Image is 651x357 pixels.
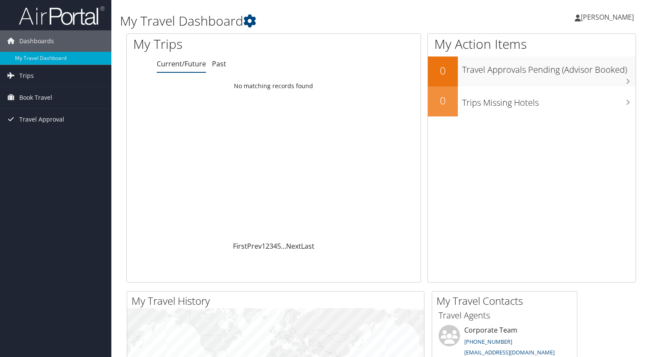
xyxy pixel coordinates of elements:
a: Past [212,59,226,68]
a: Current/Future [157,59,206,68]
a: Next [286,241,301,251]
span: … [281,241,286,251]
a: 0Travel Approvals Pending (Advisor Booked) [428,57,636,86]
a: 1 [262,241,266,251]
h3: Travel Agents [439,309,570,321]
span: Book Travel [19,87,52,108]
h2: My Travel Contacts [436,294,577,308]
h2: My Travel History [131,294,424,308]
a: 5 [277,241,281,251]
span: Dashboards [19,30,54,52]
a: 0Trips Missing Hotels [428,86,636,116]
a: 3 [269,241,273,251]
a: Prev [247,241,262,251]
h1: My Trips [133,35,292,53]
h2: 0 [428,93,458,108]
h1: My Action Items [428,35,636,53]
a: [EMAIL_ADDRESS][DOMAIN_NAME] [464,348,555,356]
a: [PHONE_NUMBER] [464,338,512,345]
a: 2 [266,241,269,251]
span: Travel Approval [19,109,64,130]
h2: 0 [428,63,458,78]
a: [PERSON_NAME] [575,4,642,30]
span: [PERSON_NAME] [581,12,634,22]
a: First [233,241,247,251]
span: Trips [19,65,34,86]
a: Last [301,241,314,251]
h3: Trips Missing Hotels [462,92,636,109]
a: 4 [273,241,277,251]
img: airportal-logo.png [19,6,105,26]
td: No matching records found [127,78,421,94]
h1: My Travel Dashboard [120,12,468,30]
h3: Travel Approvals Pending (Advisor Booked) [462,59,636,76]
